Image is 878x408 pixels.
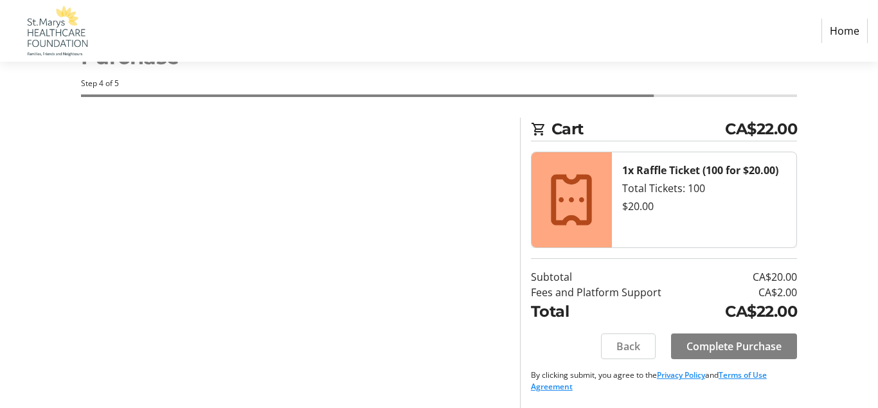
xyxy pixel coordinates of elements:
[531,285,703,300] td: Fees and Platform Support
[551,118,725,141] span: Cart
[703,300,797,323] td: CA$22.00
[81,78,797,89] div: Step 4 of 5
[622,181,786,196] div: Total Tickets: 100
[671,333,797,359] button: Complete Purchase
[622,163,778,177] strong: 1x Raffle Ticket (100 for $20.00)
[725,118,797,141] span: CA$22.00
[531,369,767,392] a: Terms of Use Agreement
[616,339,640,354] span: Back
[657,369,705,380] a: Privacy Policy
[703,269,797,285] td: CA$20.00
[531,269,703,285] td: Subtotal
[531,300,703,323] td: Total
[622,199,786,214] div: $20.00
[703,285,797,300] td: CA$2.00
[686,339,782,354] span: Complete Purchase
[10,5,102,57] img: St. Marys Healthcare Foundation's Logo
[531,369,797,393] p: By clicking submit, you agree to the and
[601,333,656,359] button: Back
[821,19,868,43] a: Home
